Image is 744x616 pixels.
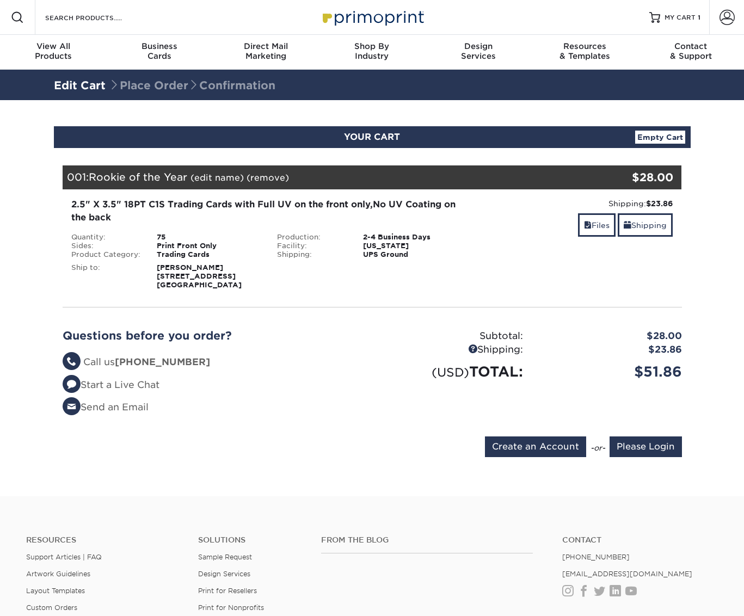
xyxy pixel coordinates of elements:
[425,41,531,61] div: Services
[106,41,212,51] span: Business
[355,233,475,242] div: 2-4 Business Days
[638,41,744,51] span: Contact
[149,250,269,259] div: Trading Cards
[106,35,212,70] a: BusinessCards
[432,365,469,379] small: (USD)
[63,233,149,242] div: Quantity:
[269,233,355,242] div: Production:
[198,603,264,612] a: Print for Nonprofits
[213,41,319,51] span: Direct Mail
[63,379,159,390] a: Start a Live Chat
[26,603,77,612] a: Custom Orders
[584,221,592,230] span: files
[531,329,690,343] div: $28.00
[531,41,637,51] span: Resources
[247,173,289,183] a: (remove)
[578,213,616,237] a: Files
[319,35,425,70] a: Shop ByIndustry
[372,343,531,357] div: Shipping:
[531,41,637,61] div: & Templates
[610,436,682,457] input: Please Login
[26,587,85,595] a: Layout Templates
[485,436,586,457] input: Create an Account
[638,35,744,70] a: Contact& Support
[665,13,696,22] span: MY CART
[269,250,355,259] div: Shipping:
[531,361,690,382] div: $51.86
[26,535,182,545] h4: Resources
[318,5,427,29] img: Primoprint
[26,553,102,561] a: Support Articles | FAQ
[44,11,150,24] input: SEARCH PRODUCTS.....
[157,263,242,289] strong: [PERSON_NAME] [STREET_ADDRESS] [GEOGRAPHIC_DATA]
[198,535,305,545] h4: Solutions
[63,165,579,189] div: 001:
[579,169,674,186] div: $28.00
[198,587,257,595] a: Print for Resellers
[63,355,364,369] li: Call us
[109,79,275,92] span: Place Order Confirmation
[213,41,319,61] div: Marketing
[149,233,269,242] div: 75
[89,171,187,183] span: Rookie of the Year
[425,41,531,51] span: Design
[531,343,690,357] div: $23.86
[190,173,244,183] a: (edit name)
[355,242,475,250] div: [US_STATE]
[198,570,250,578] a: Design Services
[638,41,744,61] div: & Support
[646,199,673,208] strong: $23.86
[562,570,692,578] a: [EMAIL_ADDRESS][DOMAIN_NAME]
[562,535,718,545] a: Contact
[63,329,364,342] h2: Questions before you order?
[321,535,533,545] h4: From the Blog
[562,553,630,561] a: [PHONE_NUMBER]
[319,41,425,51] span: Shop By
[63,242,149,250] div: Sides:
[106,41,212,61] div: Cards
[425,35,531,70] a: DesignServices
[269,242,355,250] div: Facility:
[26,570,90,578] a: Artwork Guidelines
[372,329,531,343] div: Subtotal:
[149,242,269,250] div: Print Front Only
[54,79,106,92] a: Edit Cart
[591,443,605,452] em: -or-
[198,553,252,561] a: Sample Request
[624,221,631,230] span: shipping
[213,35,319,70] a: Direct MailMarketing
[355,250,475,259] div: UPS Ground
[71,198,467,224] div: 2.5" X 3.5" 18PT C1S Trading Cards with Full UV on the front only,No UV Coating on the back
[63,250,149,259] div: Product Category:
[698,14,700,21] span: 1
[63,402,149,412] a: Send an Email
[531,35,637,70] a: Resources& Templates
[63,263,149,289] div: Ship to:
[344,132,400,142] span: YOUR CART
[635,131,685,144] a: Empty Cart
[319,41,425,61] div: Industry
[372,361,531,382] div: TOTAL:
[618,213,673,237] a: Shipping
[115,356,210,367] strong: [PHONE_NUMBER]
[483,198,673,209] div: Shipping:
